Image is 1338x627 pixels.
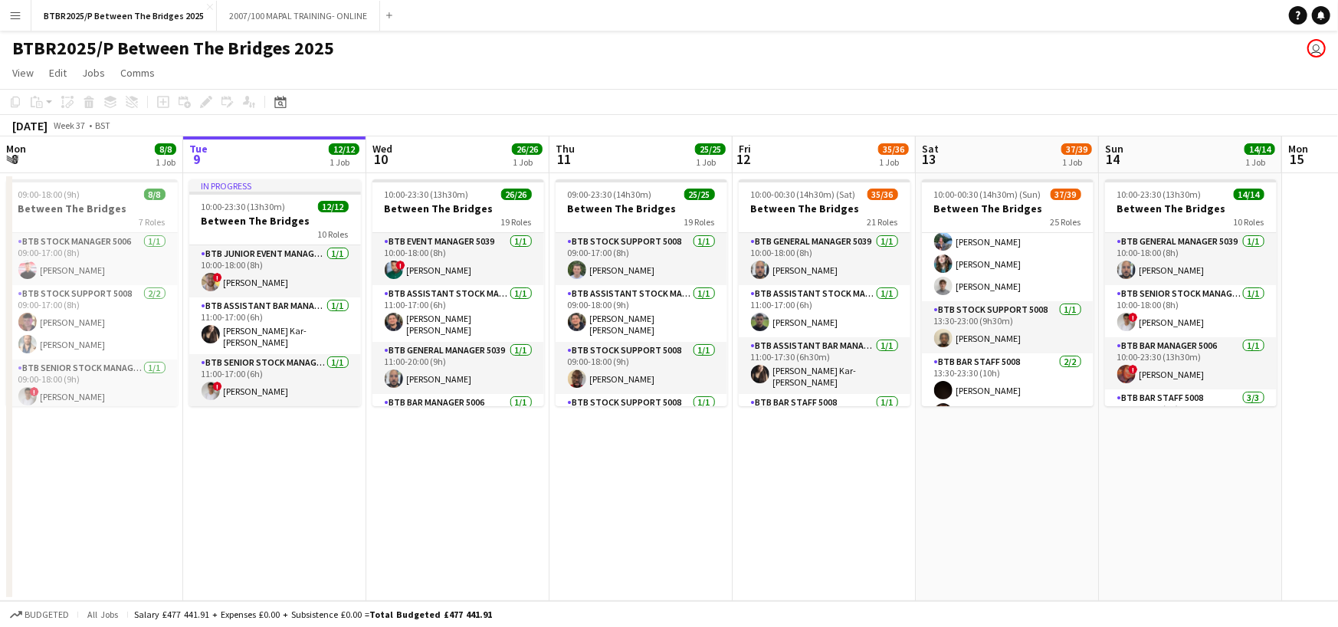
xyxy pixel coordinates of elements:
[189,354,361,406] app-card-role: BTB Senior Stock Manager 50061/111:00-17:00 (6h)![PERSON_NAME]
[684,216,715,228] span: 19 Roles
[553,150,575,168] span: 11
[501,216,532,228] span: 19 Roles
[922,202,1094,215] h3: Between The Bridges
[12,118,48,133] div: [DATE]
[501,189,532,200] span: 26/26
[922,142,939,156] span: Sat
[1286,150,1308,168] span: 15
[372,142,392,156] span: Wed
[1105,179,1277,406] div: 10:00-23:30 (13h30m)14/14Between The Bridges10 RolesBTB General Manager 50391/110:00-18:00 (8h)[P...
[1105,233,1277,285] app-card-role: BTB General Manager 50391/110:00-18:00 (8h)[PERSON_NAME]
[189,297,361,354] app-card-role: BTB Assistant Bar Manager 50061/111:00-17:00 (6h)[PERSON_NAME] Kar-[PERSON_NAME]
[6,285,178,359] app-card-role: BTB Stock support 50082/209:00-17:00 (8h)[PERSON_NAME][PERSON_NAME]
[18,189,80,200] span: 09:00-18:00 (9h)
[84,609,121,620] span: All jobs
[696,156,725,168] div: 1 Job
[878,143,909,155] span: 35/36
[372,233,544,285] app-card-role: BTB Event Manager 50391/110:00-18:00 (8h)![PERSON_NAME]
[556,394,727,446] app-card-role: BTB Stock support 50081/1
[739,394,910,446] app-card-role: BTB Bar Staff 50081/1
[1051,216,1081,228] span: 25 Roles
[189,214,361,228] h3: Between The Bridges
[684,189,715,200] span: 25/25
[1105,285,1277,337] app-card-role: BTB Senior Stock Manager 50061/110:00-18:00 (8h)![PERSON_NAME]
[95,120,110,131] div: BST
[120,66,155,80] span: Comms
[1245,143,1275,155] span: 14/14
[12,37,334,60] h1: BTBR2025/P Between The Bridges 2025
[370,150,392,168] span: 10
[12,66,34,80] span: View
[1117,189,1202,200] span: 10:00-23:30 (13h30m)
[739,202,910,215] h3: Between The Bridges
[1061,143,1092,155] span: 37/39
[1062,156,1091,168] div: 1 Job
[6,202,178,215] h3: Between The Bridges
[43,63,73,83] a: Edit
[6,359,178,412] app-card-role: BTB Senior Stock Manager 50061/109:00-18:00 (9h)![PERSON_NAME]
[6,63,40,83] a: View
[736,150,751,168] span: 12
[202,201,286,212] span: 10:00-23:30 (13h30m)
[1105,337,1277,389] app-card-role: BTB Bar Manager 50061/110:00-23:30 (13h30m)![PERSON_NAME]
[920,150,939,168] span: 13
[189,179,361,406] app-job-card: In progress10:00-23:30 (13h30m)12/12Between The Bridges10 RolesBTB Junior Event Manager 50391/110...
[1105,389,1277,486] app-card-role: BTB Bar Staff 50083/310:30-17:30 (7h)
[739,337,910,394] app-card-role: BTB Assistant Bar Manager 50061/111:00-17:30 (6h30m)[PERSON_NAME] Kar-[PERSON_NAME]
[4,150,26,168] span: 8
[396,261,405,270] span: !
[330,156,359,168] div: 1 Job
[512,143,543,155] span: 26/26
[189,179,361,192] div: In progress
[372,342,544,394] app-card-role: BTB General Manager 50391/111:00-20:00 (9h)[PERSON_NAME]
[30,387,39,396] span: !
[739,285,910,337] app-card-role: BTB Assistant Stock Manager 50061/111:00-17:00 (6h)[PERSON_NAME]
[556,342,727,394] app-card-role: BTB Stock support 50081/109:00-18:00 (9h)[PERSON_NAME]
[49,66,67,80] span: Edit
[867,189,898,200] span: 35/36
[1307,39,1326,57] app-user-avatar: Amy Cane
[329,143,359,155] span: 12/12
[867,216,898,228] span: 21 Roles
[922,301,1094,353] app-card-role: BTB Stock support 50081/113:30-23:00 (9h30m)[PERSON_NAME]
[156,156,175,168] div: 1 Job
[556,285,727,342] app-card-role: BTB Assistant Stock Manager 50061/109:00-18:00 (9h)[PERSON_NAME] [PERSON_NAME]
[1288,142,1308,156] span: Mon
[1051,189,1081,200] span: 37/39
[1129,313,1138,322] span: !
[556,233,727,285] app-card-role: BTB Stock support 50081/109:00-17:00 (8h)[PERSON_NAME]
[1105,142,1123,156] span: Sun
[568,189,652,200] span: 09:00-23:30 (14h30m)
[139,216,166,228] span: 7 Roles
[213,273,222,282] span: !
[144,189,166,200] span: 8/8
[187,150,208,168] span: 9
[25,609,69,620] span: Budgeted
[189,245,361,297] app-card-role: BTB Junior Event Manager 50391/110:00-18:00 (8h)![PERSON_NAME]
[82,66,105,80] span: Jobs
[922,353,1094,428] app-card-role: BTB Bar Staff 50082/213:30-23:30 (10h)[PERSON_NAME]
[51,120,89,131] span: Week 37
[1129,365,1138,374] span: !
[1234,216,1264,228] span: 10 Roles
[372,394,544,446] app-card-role: BTB Bar Manager 50061/1
[922,179,1094,406] app-job-card: 10:00-00:30 (14h30m) (Sun)37/39Between The Bridges25 Roles[PERSON_NAME]-Ihama[PERSON_NAME][PERSON...
[1105,202,1277,215] h3: Between The Bridges
[556,202,727,215] h3: Between The Bridges
[6,179,178,406] div: 09:00-18:00 (9h)8/8Between The Bridges7 RolesBTB Stock Manager 50061/109:00-17:00 (8h)[PERSON_NAM...
[189,142,208,156] span: Tue
[739,179,910,406] app-job-card: 10:00-00:30 (14h30m) (Sat)35/36Between The Bridges21 RolesBTB General Manager 50391/110:00-18:00 ...
[134,609,492,620] div: Salary £477 441.91 + Expenses £0.00 + Subsistence £0.00 =
[155,143,176,155] span: 8/8
[1103,150,1123,168] span: 14
[739,233,910,285] app-card-role: BTB General Manager 50391/110:00-18:00 (8h)[PERSON_NAME]
[556,179,727,406] div: 09:00-23:30 (14h30m)25/25Between The Bridges19 RolesBTB Stock support 50081/109:00-17:00 (8h)[PER...
[318,201,349,212] span: 12/12
[76,63,111,83] a: Jobs
[751,189,856,200] span: 10:00-00:30 (14h30m) (Sat)
[513,156,542,168] div: 1 Job
[934,189,1041,200] span: 10:00-00:30 (14h30m) (Sun)
[1245,156,1274,168] div: 1 Job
